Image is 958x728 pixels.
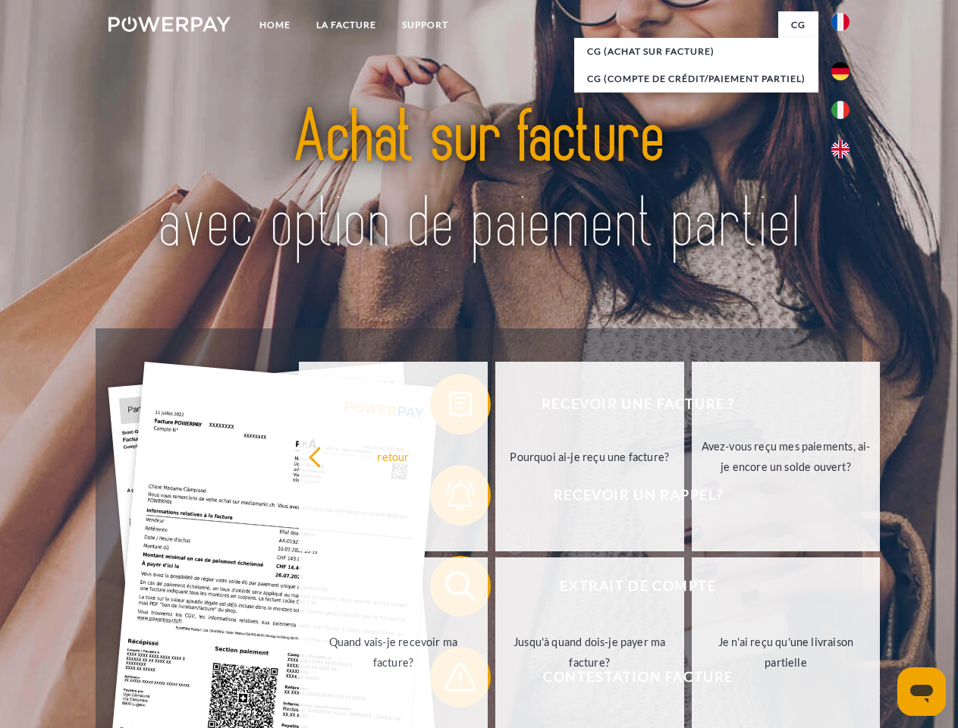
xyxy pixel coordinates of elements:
[692,362,881,551] a: Avez-vous reçu mes paiements, ai-je encore un solde ouvert?
[831,13,850,31] img: fr
[574,38,818,65] a: CG (achat sur facture)
[574,65,818,93] a: CG (Compte de crédit/paiement partiel)
[308,632,479,673] div: Quand vais-je recevoir ma facture?
[389,11,461,39] a: Support
[897,667,946,716] iframe: Bouton de lancement de la fenêtre de messagerie
[145,73,813,290] img: title-powerpay_fr.svg
[108,17,231,32] img: logo-powerpay-white.svg
[504,632,675,673] div: Jusqu'à quand dois-je payer ma facture?
[831,62,850,80] img: de
[504,446,675,466] div: Pourquoi ai-je reçu une facture?
[308,446,479,466] div: retour
[831,101,850,119] img: it
[701,632,872,673] div: Je n'ai reçu qu'une livraison partielle
[778,11,818,39] a: CG
[701,436,872,477] div: Avez-vous reçu mes paiements, ai-je encore un solde ouvert?
[831,140,850,158] img: en
[247,11,303,39] a: Home
[303,11,389,39] a: LA FACTURE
